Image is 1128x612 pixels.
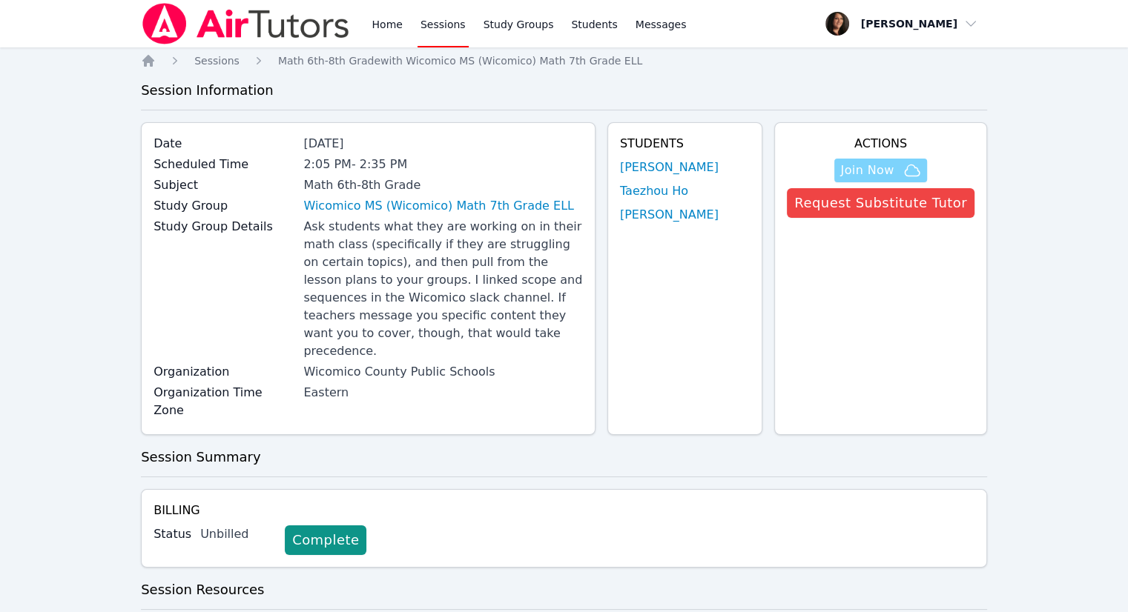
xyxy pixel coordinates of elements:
label: Study Group Details [154,218,294,236]
h4: Billing [154,502,974,519]
h4: Actions [787,135,974,153]
div: Unbilled [200,525,273,543]
div: 2:05 PM - 2:35 PM [303,156,582,173]
nav: Breadcrumb [141,53,987,68]
h3: Session Resources [141,579,987,600]
label: Organization Time Zone [154,384,294,419]
span: Messages [636,17,687,32]
h4: Students [620,135,750,153]
label: Subject [154,176,294,194]
button: Join Now [834,159,926,182]
div: [DATE] [303,135,582,153]
a: Taezhou Ho [620,182,688,200]
a: Math 6th-8th Gradewith Wicomico MS (Wicomico) Math 7th Grade ELL [278,53,642,68]
span: Sessions [194,55,240,67]
label: Study Group [154,197,294,215]
div: Ask students what they are working on in their math class (specifically if they are struggling on... [303,218,582,360]
h3: Session Summary [141,447,987,468]
button: Request Substitute Tutor [787,188,974,218]
img: Air Tutors [141,3,351,44]
span: Join Now [840,162,894,179]
a: Wicomico MS (Wicomico) Math 7th Grade ELL [303,197,574,215]
a: [PERSON_NAME] [620,159,719,176]
label: Status [154,525,191,543]
span: Math 6th-8th Grade with Wicomico MS (Wicomico) Math 7th Grade ELL [278,55,642,67]
label: Scheduled Time [154,156,294,173]
label: Date [154,135,294,153]
label: Organization [154,363,294,381]
div: Eastern [303,384,582,402]
div: Wicomico County Public Schools [303,363,582,381]
a: Sessions [194,53,240,68]
a: Complete [285,525,366,555]
h3: Session Information [141,80,987,101]
a: [PERSON_NAME] [620,206,719,224]
div: Math 6th-8th Grade [303,176,582,194]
